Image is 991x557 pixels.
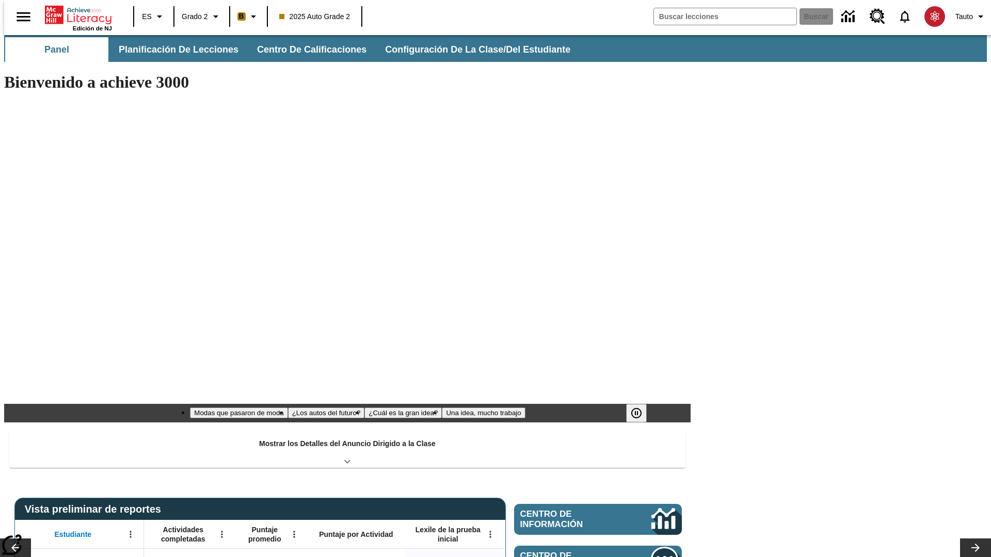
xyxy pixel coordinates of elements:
input: Buscar campo [654,8,796,25]
button: Escoja un nuevo avatar [918,3,951,30]
button: Diapositiva 1 Modas que pasaron de moda [190,407,287,418]
span: Panel [44,44,69,56]
button: Abrir el menú lateral [8,2,39,32]
a: Notificaciones [891,3,918,30]
span: Grado 2 [182,11,208,22]
span: ES [142,11,152,22]
span: Puntaje promedio [240,525,290,544]
button: Centro de calificaciones [249,37,375,62]
button: Configuración de la clase/del estudiante [377,37,579,62]
button: Diapositiva 3 ¿Cuál es la gran idea? [364,407,442,418]
span: Centro de calificaciones [257,44,366,56]
div: Subbarra de navegación [4,37,580,62]
button: Grado: Grado 2, Elige un grado [178,7,226,26]
div: Mostrar los Detalles del Anuncio Dirigido a la Clase [9,432,685,468]
button: Carrusel de lecciones, seguir [960,538,991,557]
span: Edición de NJ [73,25,112,31]
a: Centro de recursos, Se abrirá en una pestaña nueva. [864,3,891,30]
button: Diapositiva 2 ¿Los autos del futuro? [288,407,365,418]
button: Pausar [626,404,647,422]
button: Boost El color de la clase es anaranjado claro. Cambiar el color de la clase. [233,7,264,26]
button: Abrir menú [214,527,230,542]
button: Abrir menú [123,527,138,542]
button: Lenguaje: ES, Selecciona un idioma [137,7,170,26]
span: Estudiante [55,530,92,539]
button: Abrir menú [483,527,498,542]
span: Configuración de la clase/del estudiante [385,44,570,56]
span: Puntaje por Actividad [319,530,393,539]
span: Lexile de la prueba inicial [410,525,486,544]
img: avatar image [924,6,945,27]
button: Diapositiva 4 Una idea, mucho trabajo [442,407,525,418]
div: Subbarra de navegación [4,35,987,62]
span: Planificación de lecciones [119,44,238,56]
p: Mostrar los Detalles del Anuncio Dirigido a la Clase [259,438,436,449]
a: Centro de información [835,3,864,31]
span: Tauto [955,11,973,22]
button: Abrir menú [286,527,302,542]
div: Pausar [626,404,657,422]
button: Panel [5,37,108,62]
span: Actividades completadas [149,525,217,544]
span: 2025 Auto Grade 2 [279,11,350,22]
div: Portada [45,4,112,31]
button: Planificación de lecciones [110,37,247,62]
span: B [239,10,244,23]
a: Centro de información [514,504,682,535]
button: Perfil/Configuración [951,7,991,26]
a: Portada [45,5,112,25]
h1: Bienvenido a achieve 3000 [4,73,691,92]
span: Centro de información [520,509,617,530]
span: Vista preliminar de reportes [25,503,166,515]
